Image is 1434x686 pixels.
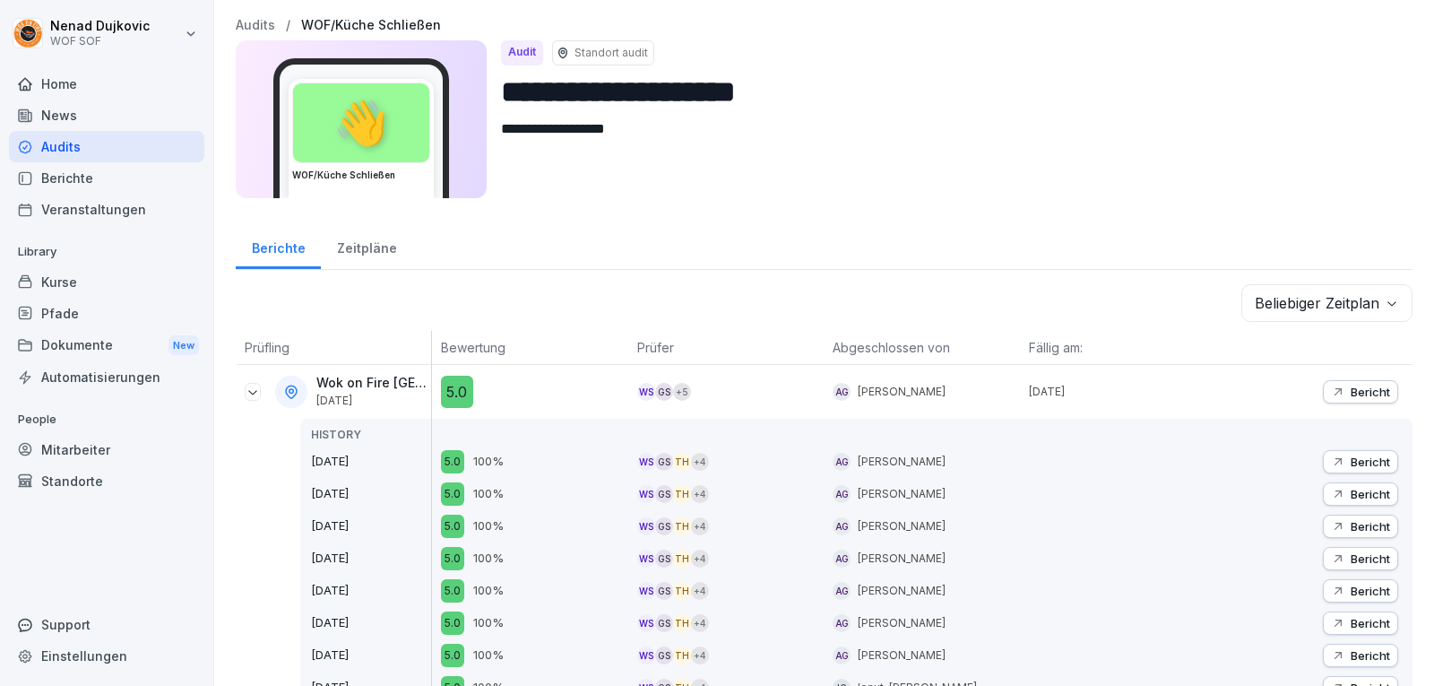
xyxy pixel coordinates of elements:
div: + 4 [691,647,709,664]
p: 100% [473,614,504,632]
th: Prüfer [628,331,825,365]
a: Audits [236,18,275,33]
p: 100% [473,517,504,535]
div: + 5 [673,383,691,401]
p: Library [9,238,204,266]
div: TH [673,453,691,471]
a: Audits [9,131,204,162]
p: Abgeschlossen von [833,338,1011,357]
div: WS [637,647,655,664]
p: / [286,18,290,33]
div: AG [833,383,851,401]
a: Home [9,68,204,100]
button: Bericht [1323,450,1398,473]
div: Kurse [9,266,204,298]
div: WS [637,517,655,535]
button: Bericht [1323,644,1398,667]
a: Zeitpläne [321,223,412,269]
p: HISTORY [311,427,431,443]
p: [PERSON_NAME] [858,583,946,599]
button: Bericht [1323,482,1398,506]
div: AG [833,582,851,600]
div: WS [637,485,655,503]
div: Veranstaltungen [9,194,204,225]
a: Pfade [9,298,204,329]
div: 5.0 [441,547,464,570]
p: Bericht [1351,455,1390,469]
div: WS [637,453,655,471]
div: Dokumente [9,329,204,362]
div: News [9,100,204,131]
div: TH [673,485,691,503]
div: + 4 [691,582,709,600]
p: Prüfling [245,338,422,357]
p: Standort audit [574,45,648,61]
a: Einstellungen [9,640,204,672]
p: Bericht [1351,648,1390,663]
div: TH [673,582,691,600]
p: 100% [473,647,504,664]
div: + 4 [691,485,709,503]
p: Bericht [1351,519,1390,534]
a: Berichte [236,223,321,269]
a: Berichte [9,162,204,194]
p: WOF SOF [50,35,150,48]
div: 5.0 [441,579,464,603]
div: GS [655,517,673,535]
p: Bericht [1351,584,1390,598]
p: Bericht [1351,487,1390,501]
a: Mitarbeiter [9,434,204,465]
div: Standorte [9,465,204,497]
button: Bericht [1323,612,1398,635]
div: WS [637,582,655,600]
p: [PERSON_NAME] [858,615,946,631]
div: AG [833,453,851,471]
p: [DATE] [311,453,431,471]
p: [PERSON_NAME] [858,454,946,470]
div: 5.0 [441,482,464,506]
p: [DATE] [311,614,431,632]
div: GS [655,485,673,503]
div: TH [673,550,691,568]
p: [DATE] [311,485,431,503]
button: Bericht [1323,547,1398,570]
p: Bericht [1351,551,1390,566]
a: WOF/Küche Schließen [301,18,441,33]
p: 100% [473,582,504,600]
p: [DATE] [1029,384,1216,400]
p: [PERSON_NAME] [858,486,946,502]
button: Bericht [1323,380,1398,404]
p: [PERSON_NAME] [858,518,946,534]
button: Bericht [1323,579,1398,603]
p: [PERSON_NAME] [858,647,946,664]
p: People [9,405,204,434]
div: WS [637,550,655,568]
div: 👋 [293,83,429,162]
p: [PERSON_NAME] [858,551,946,567]
div: + 4 [691,517,709,535]
p: 100% [473,485,504,503]
div: TH [673,614,691,632]
div: GS [655,614,673,632]
div: GS [655,453,673,471]
div: + 4 [691,614,709,632]
div: Support [9,609,204,640]
div: AG [833,485,851,503]
p: [DATE] [311,517,431,535]
p: Bericht [1351,385,1390,399]
div: GS [655,582,673,600]
div: WS [637,614,655,632]
div: + 4 [691,453,709,471]
div: WS [637,383,655,401]
p: [DATE] [311,647,431,664]
div: AG [833,614,851,632]
div: Audit [501,40,543,65]
div: TH [673,517,691,535]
